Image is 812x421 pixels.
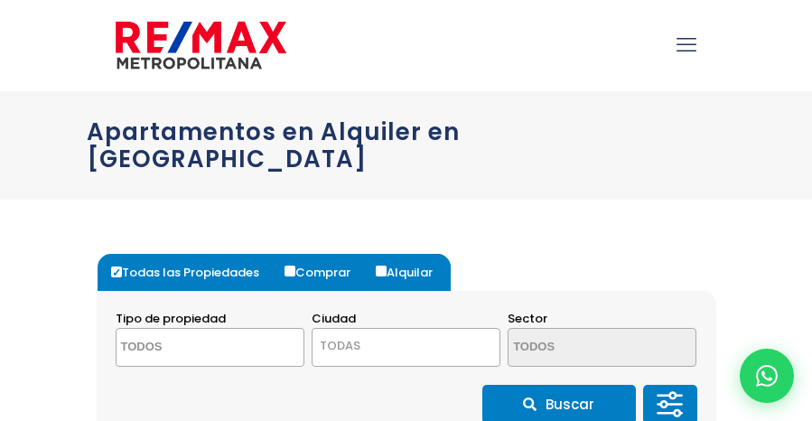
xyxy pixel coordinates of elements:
input: Todas las Propiedades [111,267,122,277]
textarea: Search [509,329,662,368]
label: Todas las Propiedades [107,254,277,291]
label: Comprar [280,254,369,291]
label: Alquilar [371,254,451,291]
img: remax-metropolitana-logo [116,18,286,72]
span: TODAS [313,333,499,359]
a: mobile menu [671,30,702,61]
textarea: Search [117,329,270,368]
span: TODAS [320,337,360,354]
span: Ciudad [312,310,356,327]
span: Tipo de propiedad [116,310,226,327]
span: TODAS [312,328,500,367]
h1: Apartamentos en Alquiler en [GEOGRAPHIC_DATA] [87,118,726,173]
input: Comprar [285,266,295,276]
input: Alquilar [376,266,387,276]
span: Sector [508,310,547,327]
